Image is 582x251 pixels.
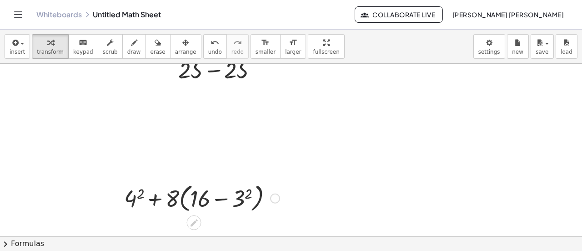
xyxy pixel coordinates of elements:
[233,37,242,48] i: redo
[103,49,118,55] span: scrub
[473,34,505,59] button: settings
[536,49,548,55] span: save
[32,34,69,59] button: transform
[478,49,500,55] span: settings
[5,34,30,59] button: insert
[452,10,564,19] span: [PERSON_NAME] [PERSON_NAME]
[308,34,344,59] button: fullscreen
[150,49,165,55] span: erase
[251,34,281,59] button: format_sizesmaller
[256,49,276,55] span: smaller
[145,34,170,59] button: erase
[208,49,222,55] span: undo
[507,34,529,59] button: new
[203,34,227,59] button: undoundo
[280,34,306,59] button: format_sizelarger
[261,37,270,48] i: format_size
[226,34,249,59] button: redoredo
[187,215,201,230] div: Edit math
[170,34,201,59] button: arrange
[122,34,146,59] button: draw
[561,49,572,55] span: load
[445,6,571,23] button: [PERSON_NAME] [PERSON_NAME]
[37,49,64,55] span: transform
[512,49,523,55] span: new
[231,49,244,55] span: redo
[355,6,443,23] button: Collaborate Live
[285,49,301,55] span: larger
[36,10,82,19] a: Whiteboards
[79,37,87,48] i: keyboard
[556,34,577,59] button: load
[98,34,123,59] button: scrub
[73,49,93,55] span: keypad
[289,37,297,48] i: format_size
[362,10,435,19] span: Collaborate Live
[11,7,25,22] button: Toggle navigation
[313,49,339,55] span: fullscreen
[127,49,141,55] span: draw
[10,49,25,55] span: insert
[531,34,554,59] button: save
[211,37,219,48] i: undo
[68,34,98,59] button: keyboardkeypad
[175,49,196,55] span: arrange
